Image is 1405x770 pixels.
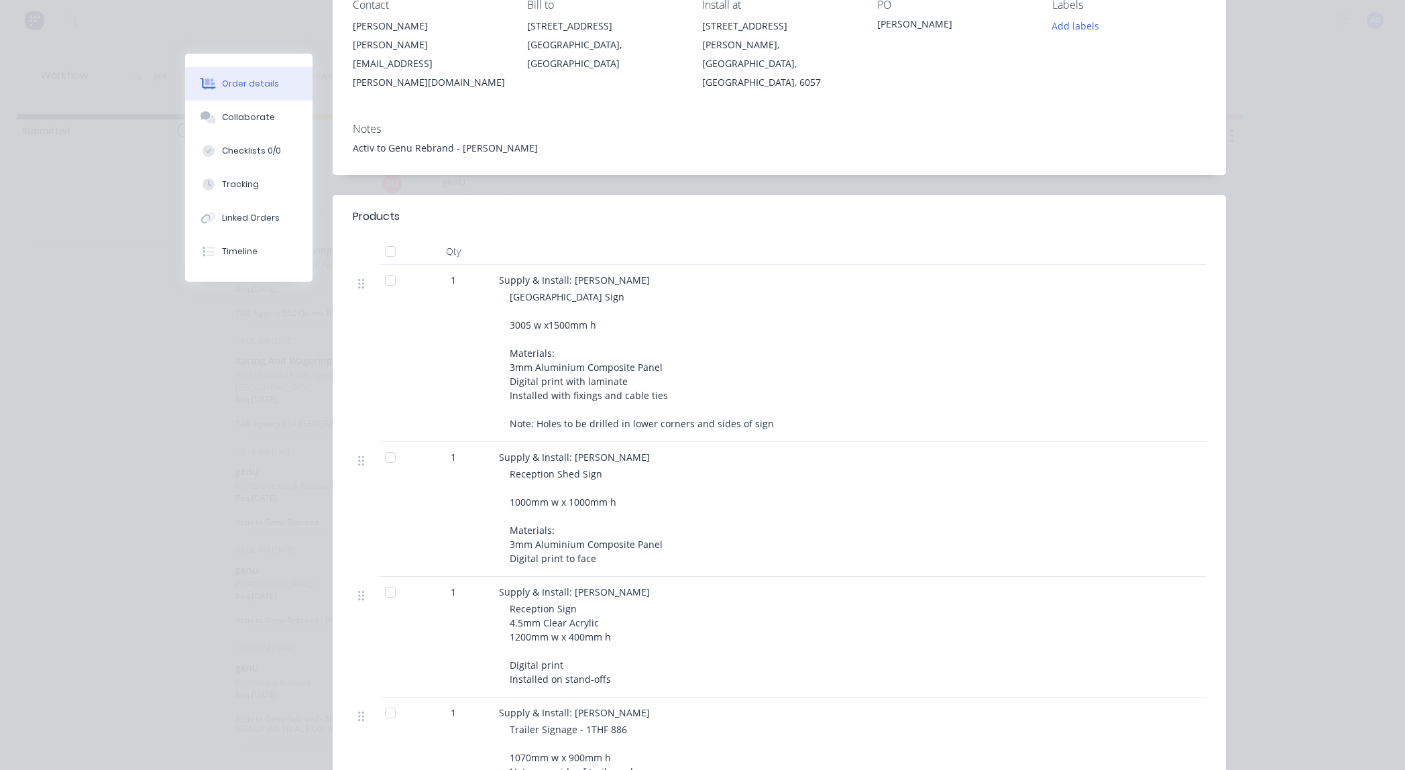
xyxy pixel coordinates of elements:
span: Supply & Install: [PERSON_NAME] [499,586,650,598]
div: Order details [222,78,279,90]
div: [PERSON_NAME] [877,17,1031,36]
span: 1 [451,273,456,287]
button: Linked Orders [185,201,313,235]
span: 1 [451,706,456,720]
button: Order details [185,67,313,101]
div: [STREET_ADDRESS][GEOGRAPHIC_DATA], [GEOGRAPHIC_DATA] [527,17,681,73]
div: [PERSON_NAME][PERSON_NAME][EMAIL_ADDRESS][PERSON_NAME][DOMAIN_NAME] [353,17,506,92]
span: Reception Sign 4.5mm Clear Acrylic 1200mm w x 400mm h Digital print Installed on stand-offs [510,602,611,685]
div: [STREET_ADDRESS] [527,17,681,36]
button: Timeline [185,235,313,268]
span: Reception Shed Sign 1000mm w x 1000mm h Materials: 3mm Aluminium Composite Panel Digital print to... [510,467,663,565]
div: [PERSON_NAME][EMAIL_ADDRESS][PERSON_NAME][DOMAIN_NAME] [353,36,506,92]
div: [STREET_ADDRESS] [702,17,856,36]
div: [STREET_ADDRESS][PERSON_NAME], [GEOGRAPHIC_DATA], [GEOGRAPHIC_DATA], 6057 [702,17,856,92]
div: Checklists 0/0 [222,145,281,157]
span: Supply & Install: [PERSON_NAME] [499,274,650,286]
div: Activ to Genu Rebrand - [PERSON_NAME] [353,141,1206,155]
button: Add labels [1045,17,1107,35]
div: Collaborate [222,111,275,123]
div: [PERSON_NAME] [353,17,506,36]
span: 1 [451,585,456,599]
button: Collaborate [185,101,313,134]
button: Tracking [185,168,313,201]
div: Timeline [222,245,258,258]
span: Supply & Install: [PERSON_NAME] [499,706,650,719]
div: Linked Orders [222,212,280,224]
div: [PERSON_NAME], [GEOGRAPHIC_DATA], [GEOGRAPHIC_DATA], 6057 [702,36,856,92]
div: Tracking [222,178,259,190]
div: Notes [353,123,1206,135]
div: Products [353,209,400,225]
div: Qty [413,238,494,265]
span: Supply & Install: [PERSON_NAME] [499,451,650,463]
button: Checklists 0/0 [185,134,313,168]
span: 1 [451,450,456,464]
div: [GEOGRAPHIC_DATA], [GEOGRAPHIC_DATA] [527,36,681,73]
span: [GEOGRAPHIC_DATA] Sign 3005 w x1500mm h Materials: 3mm Aluminium Composite Panel Digital print wi... [510,290,774,430]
